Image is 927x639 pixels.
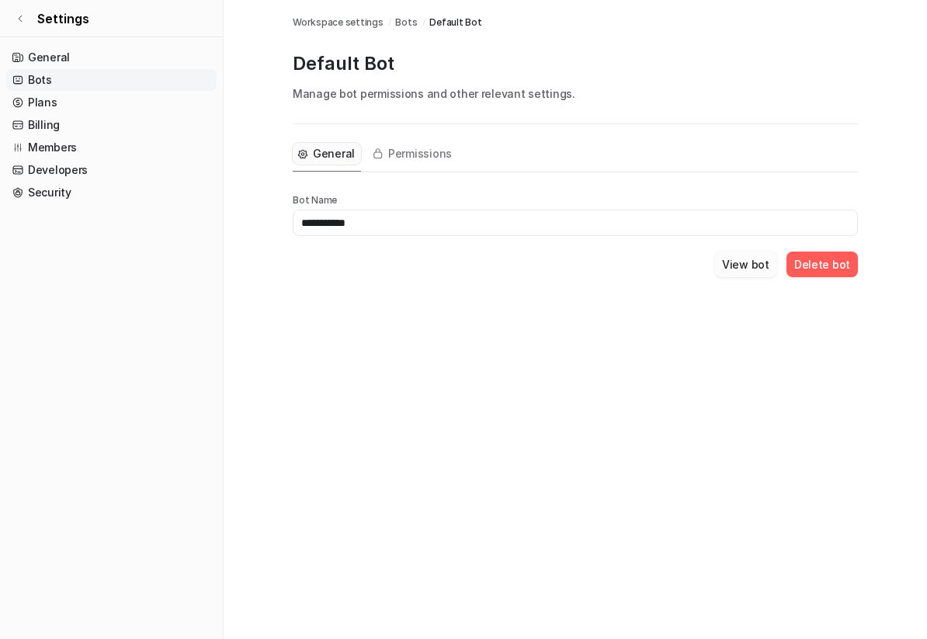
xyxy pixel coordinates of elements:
p: Bot Name [293,194,858,207]
span: / [422,16,425,30]
a: Developers [6,159,217,181]
button: Delete bot [786,252,858,277]
a: Billing [6,114,217,136]
p: Manage bot permissions and other relevant settings. [293,85,858,102]
a: Security [6,182,217,203]
button: General [293,143,361,165]
button: View bot [714,252,777,277]
a: Plans [6,92,217,113]
span: General [313,146,355,161]
nav: Tabs [293,137,458,172]
span: Permissions [388,146,452,161]
a: Bots [395,16,417,30]
p: Default Bot [293,51,858,76]
span: Default Bot [429,16,481,30]
button: Permissions [367,143,458,165]
span: Settings [37,9,89,28]
a: General [6,47,217,68]
a: Bots [6,69,217,91]
a: Workspace settings [293,16,384,30]
a: Members [6,137,217,158]
span: / [388,16,391,30]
